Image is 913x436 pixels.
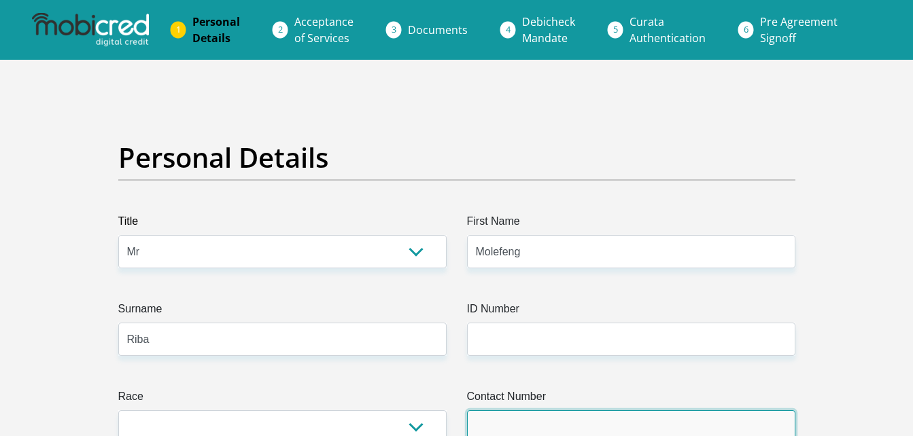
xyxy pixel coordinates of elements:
span: Debicheck Mandate [522,14,575,46]
label: Race [118,388,447,410]
a: Documents [397,16,479,43]
input: Surname [118,323,447,356]
span: Acceptance of Services [294,14,354,46]
a: Pre AgreementSignoff [749,8,848,52]
span: Documents [408,22,468,37]
label: First Name [467,213,795,235]
input: First Name [467,235,795,268]
a: Acceptanceof Services [283,8,364,52]
h2: Personal Details [118,141,795,174]
span: Personal Details [192,14,240,46]
span: Pre Agreement Signoff [760,14,838,46]
img: mobicred logo [32,13,149,47]
a: CurataAuthentication [619,8,717,52]
label: Title [118,213,447,235]
label: Surname [118,301,447,323]
label: ID Number [467,301,795,323]
input: ID Number [467,323,795,356]
a: DebicheckMandate [511,8,586,52]
span: Curata Authentication [630,14,706,46]
a: PersonalDetails [182,8,251,52]
label: Contact Number [467,388,795,410]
